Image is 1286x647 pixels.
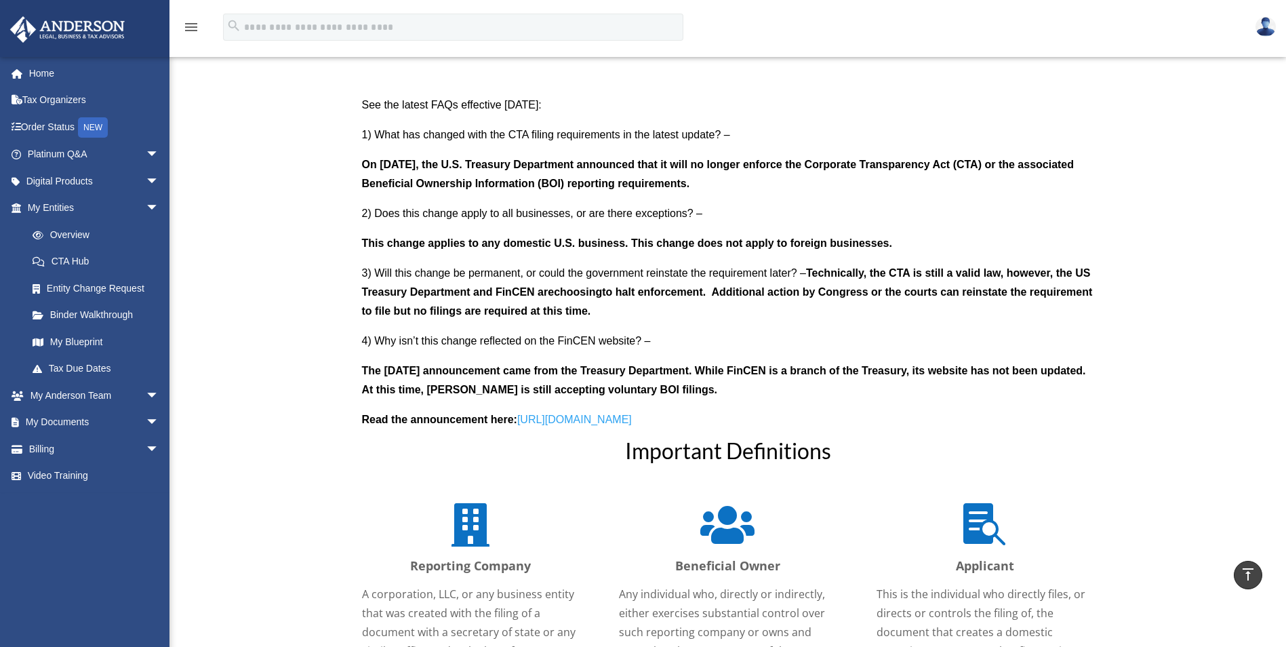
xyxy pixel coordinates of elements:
[9,382,180,409] a: My Anderson Teamarrow_drop_down
[9,60,180,87] a: Home
[9,195,180,222] a: My Entitiesarrow_drop_down
[1255,17,1276,37] img: User Pic
[146,382,173,410] span: arrow_drop_down
[19,302,180,329] a: Binder Walkthrough
[625,437,831,464] span: Important Definitions
[9,141,180,168] a: Platinum Q&Aarrow_drop_down
[9,168,180,195] a: Digital Productsarrow_drop_down
[146,141,173,169] span: arrow_drop_down
[9,435,180,463] a: Billingarrow_drop_down
[19,355,180,383] a: Tax Due Dates
[9,409,180,436] a: My Documentsarrow_drop_down
[362,208,703,219] span: 2) Does this change apply to all businesses, or are there exceptions? –
[183,19,199,35] i: menu
[78,117,108,138] div: NEW
[362,555,579,577] p: Reporting Company
[19,248,173,275] a: CTA Hub
[362,99,542,111] span: See the latest FAQs effective [DATE]:
[362,414,517,425] b: Read the announcement here:
[619,555,836,577] p: Beneficial Owner
[146,195,173,222] span: arrow_drop_down
[963,503,1007,547] span: 
[362,335,651,347] span: 4) Why isn’t this change reflected on the FinCEN website? –
[19,275,180,302] a: Entity Change Request
[146,409,173,437] span: arrow_drop_down
[362,267,806,279] span: 3) Will this change be permanent, or could the government reinstate the requirement later? –
[451,503,489,547] span: 
[9,113,180,141] a: Order StatusNEW
[362,159,1074,189] b: On [DATE], the U.S. Treasury Department announced that it will no longer enforce the Corporate Tr...
[362,129,730,140] span: 1) What has changed with the CTA filing requirements in the latest update? –
[226,18,241,33] i: search
[362,286,1093,317] b: to halt enforcement. Additional action by Congress or the courts can reinstate the requirement to...
[1234,561,1262,589] a: vertical_align_top
[700,503,755,547] span: 
[554,286,602,298] b: choosing
[517,414,632,432] a: [URL][DOMAIN_NAME]
[877,555,1093,577] p: Applicant
[1240,566,1256,583] i: vertical_align_top
[19,328,180,355] a: My Blueprint
[362,365,1086,395] b: The [DATE] announcement came from the Treasury Department. While FinCEN is a branch of the Treasu...
[9,463,180,490] a: Video Training
[183,24,199,35] a: menu
[19,221,180,248] a: Overview
[146,435,173,463] span: arrow_drop_down
[9,87,180,114] a: Tax Organizers
[362,237,892,249] b: This change applies to any domestic U.S. business. This change does not apply to foreign businesses.
[6,16,129,43] img: Anderson Advisors Platinum Portal
[146,168,173,195] span: arrow_drop_down
[362,267,1091,298] b: Technically, the CTA is still a valid law, however, the US Treasury Department and FinCEN are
